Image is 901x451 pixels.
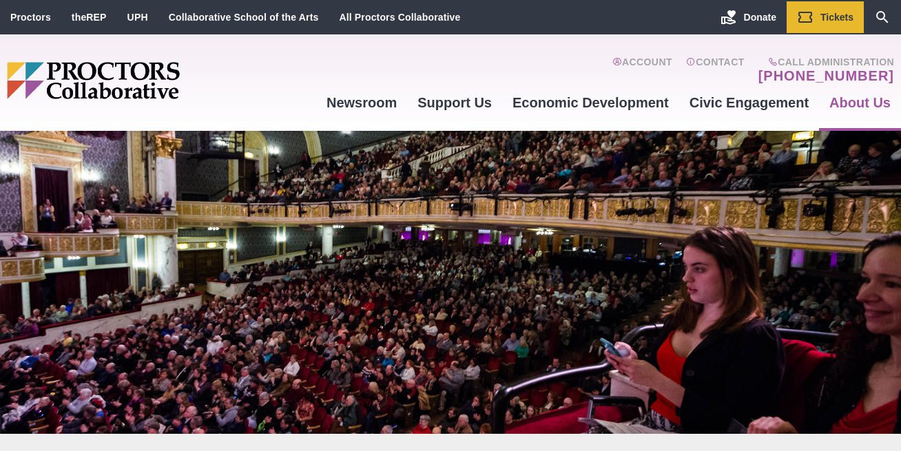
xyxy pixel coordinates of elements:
span: Tickets [820,12,853,23]
a: Tickets [787,1,864,33]
a: Proctors [10,12,51,23]
a: Contact [686,56,745,84]
a: [PHONE_NUMBER] [758,67,894,84]
a: Support Us [407,84,502,121]
a: Newsroom [316,84,407,121]
a: Collaborative School of the Arts [169,12,319,23]
span: Call Administration [754,56,894,67]
img: Proctors logo [7,62,286,99]
a: UPH [127,12,148,23]
a: Account [612,56,672,84]
a: theREP [72,12,107,23]
a: All Proctors Collaborative [339,12,460,23]
a: Economic Development [502,84,679,121]
a: About Us [819,84,901,121]
span: Donate [744,12,776,23]
a: Civic Engagement [679,84,819,121]
a: Donate [710,1,787,33]
a: Search [864,1,901,33]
